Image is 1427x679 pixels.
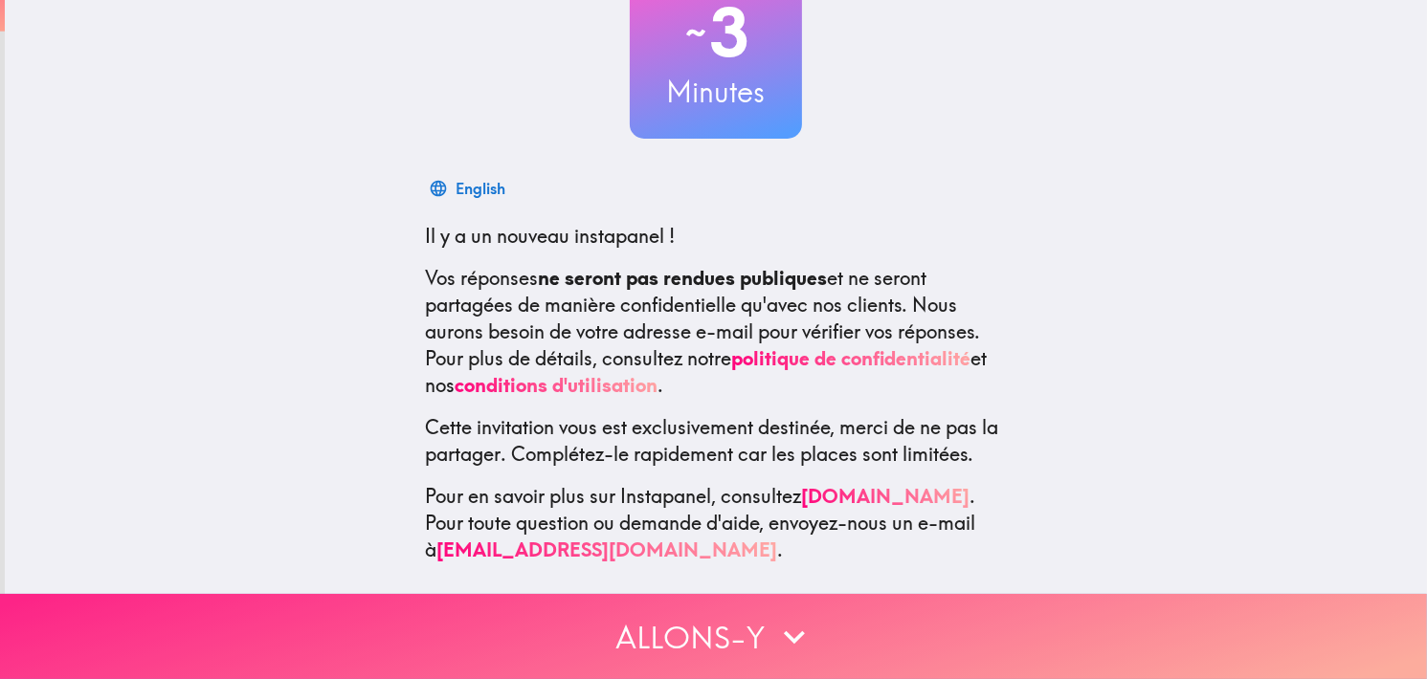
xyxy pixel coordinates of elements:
p: Vos réponses et ne seront partagées de manière confidentielle qu'avec nos clients. Nous aurons be... [425,265,1007,399]
p: Cette invitation vous est exclusivement destinée, merci de ne pas la partager. Complétez-le rapid... [425,414,1007,468]
button: English [425,169,513,208]
a: politique de confidentialité [731,346,970,370]
p: Pour en savoir plus sur Instapanel, consultez . Pour toute question ou demande d'aide, envoyez-no... [425,483,1007,563]
a: conditions d'utilisation [455,373,658,397]
span: Il y a un nouveau instapanel ! [425,224,675,248]
b: ne seront pas rendues publiques [538,266,827,290]
h3: Minutes [630,72,802,112]
div: English [456,175,505,202]
a: [DOMAIN_NAME] [801,484,970,508]
span: ~ [682,4,709,61]
a: [EMAIL_ADDRESS][DOMAIN_NAME] [436,537,777,561]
